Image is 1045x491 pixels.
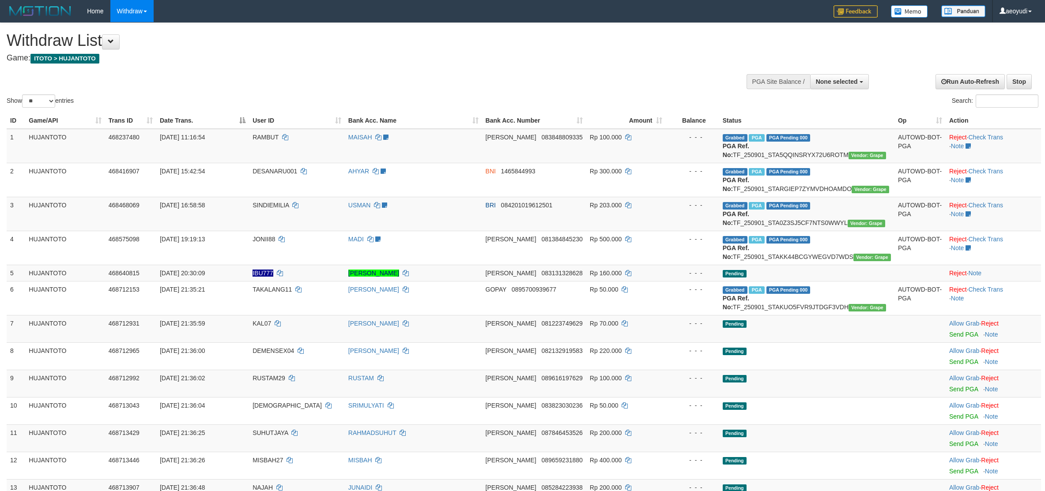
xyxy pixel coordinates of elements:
a: Allow Grab [949,429,979,436]
span: Marked by aeobudij [749,286,764,294]
a: Stop [1007,74,1032,89]
a: Note [985,413,998,420]
td: HUJANTOTO [25,342,105,370]
th: Bank Acc. Number: activate to sort column ascending [482,112,586,129]
a: Check Trans [968,286,1003,293]
a: Allow Grab [949,320,979,327]
a: [PERSON_NAME] [348,347,399,354]
span: [PERSON_NAME] [486,347,536,354]
td: 8 [7,342,25,370]
img: MOTION_logo.png [7,4,74,18]
span: Copy 081223749629 to clipboard [541,320,582,327]
td: HUJANTOTO [25,315,105,342]
td: TF_250901_STA0Z3SJ5CF7NTS0WWYL [719,197,894,231]
span: [PERSON_NAME] [486,429,536,436]
a: Send PGA [949,331,978,338]
td: 5 [7,265,25,281]
a: Reject [949,134,967,141]
span: Pending [723,348,747,355]
a: Reject [949,286,967,293]
span: 468575098 [109,236,140,243]
a: Check Trans [968,168,1003,175]
span: Rp 50.000 [590,286,619,293]
input: Search: [976,94,1038,108]
a: Note [985,331,998,338]
a: Note [985,358,998,365]
td: TF_250901_STAKK44BCGYWEGVD7WDS [719,231,894,265]
select: Showentries [22,94,55,108]
td: 12 [7,452,25,479]
span: [DATE] 21:36:26 [160,457,205,464]
span: Rp 203.000 [590,202,622,209]
span: · [949,320,981,327]
span: Pending [723,270,747,277]
a: Reject [981,320,999,327]
td: · · [946,197,1041,231]
div: - - - [669,285,716,294]
div: PGA Site Balance / [747,74,810,89]
a: Allow Grab [949,347,979,354]
span: [DATE] 19:19:13 [160,236,205,243]
span: [PERSON_NAME] [486,270,536,277]
td: · [946,370,1041,397]
span: 468640815 [109,270,140,277]
span: Vendor URL: https://settle31.1velocity.biz [849,304,886,311]
td: · [946,265,1041,281]
a: Run Auto-Refresh [936,74,1005,89]
td: 11 [7,424,25,452]
div: - - - [669,201,716,210]
span: 468468069 [109,202,140,209]
span: PGA Pending [766,202,811,210]
span: [DATE] 16:58:58 [160,202,205,209]
span: Vendor URL: https://settle31.1velocity.biz [849,152,886,159]
span: PGA Pending [766,168,811,176]
span: PGA Pending [766,236,811,244]
span: · [949,347,981,354]
a: Note [951,210,964,217]
a: RUSTAM [348,375,374,382]
span: Grabbed [723,202,747,210]
span: Grabbed [723,134,747,142]
span: 468713043 [109,402,140,409]
a: Send PGA [949,386,978,393]
td: 7 [7,315,25,342]
h4: Game: [7,54,688,63]
span: Nama rekening ada tanda titik/strip, harap diedit [253,270,273,277]
span: Pending [723,320,747,328]
th: ID [7,112,25,129]
span: [DATE] 21:35:59 [160,320,205,327]
th: Trans ID: activate to sort column ascending [105,112,156,129]
a: Note [985,468,998,475]
a: RAHMADSUHUT [348,429,396,436]
span: RAMBUT [253,134,279,141]
a: Note [968,270,981,277]
td: AUTOWD-BOT-PGA [894,163,946,197]
a: Reject [949,168,967,175]
span: Vendor URL: https://settle31.1velocity.biz [853,254,891,261]
a: Reject [981,375,999,382]
a: SRIMULYATI [348,402,384,409]
a: Note [951,295,964,302]
span: [PERSON_NAME] [486,402,536,409]
span: Copy 084201019612501 to clipboard [501,202,553,209]
span: · [949,429,981,436]
a: Allow Grab [949,375,979,382]
span: NAJAH [253,484,273,491]
b: PGA Ref. No: [723,295,749,311]
td: 9 [7,370,25,397]
span: [DATE] 21:36:02 [160,375,205,382]
td: AUTOWD-BOT-PGA [894,129,946,163]
a: Check Trans [968,236,1003,243]
span: [DATE] 21:35:21 [160,286,205,293]
td: AUTOWD-BOT-PGA [894,231,946,265]
span: Copy 083131328628 to clipboard [541,270,582,277]
a: Reject [981,347,999,354]
span: [PERSON_NAME] [486,236,536,243]
td: TF_250901_STA5QQINSRYX72U6ROTM [719,129,894,163]
a: Note [951,142,964,150]
td: 2 [7,163,25,197]
span: Copy 082132919583 to clipboard [541,347,582,354]
th: Balance [666,112,719,129]
span: BNI [486,168,496,175]
a: [PERSON_NAME] [348,286,399,293]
